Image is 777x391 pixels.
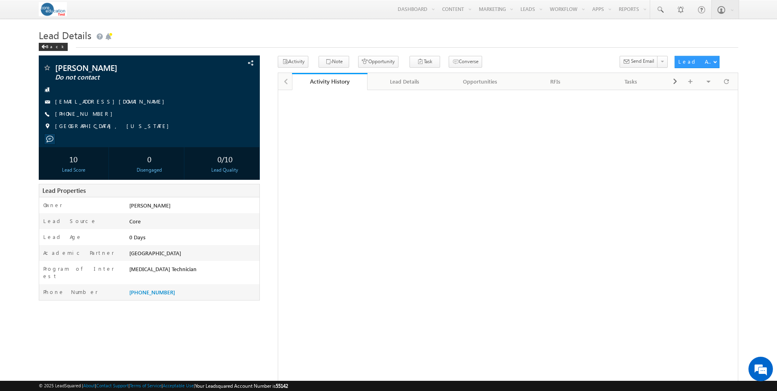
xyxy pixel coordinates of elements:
[678,58,713,65] div: Lead Actions
[292,73,367,90] a: Activity History
[518,73,594,90] a: RFIs
[449,56,482,68] button: Converse
[410,56,440,68] button: Task
[127,217,259,229] div: Core
[39,382,288,390] span: © 2025 LeadSquared | | | | |
[55,110,117,117] a: [PHONE_NUMBER]
[195,383,288,389] span: Your Leadsquared Account Number is
[298,77,361,85] div: Activity History
[127,249,259,261] div: [GEOGRAPHIC_DATA]
[631,57,654,65] span: Send Email
[127,265,259,276] div: [MEDICAL_DATA] Technician
[43,265,119,280] label: Program of Interest
[443,73,518,90] a: Opportunities
[42,186,86,194] span: Lead Properties
[319,56,349,68] button: Note
[276,383,288,389] span: 55142
[39,2,67,16] img: Custom Logo
[96,383,128,388] a: Contact Support
[43,201,62,209] label: Owner
[449,77,511,86] div: Opportunities
[55,122,173,130] span: [GEOGRAPHIC_DATA], [US_STATE]
[55,98,168,105] a: [EMAIL_ADDRESS][DOMAIN_NAME]
[374,77,436,86] div: Lead Details
[39,42,72,49] a: Back
[192,151,257,166] div: 0/10
[525,77,587,86] div: RFIs
[620,56,658,68] button: Send Email
[278,56,308,68] button: Activity
[593,73,669,90] a: Tasks
[55,73,193,82] span: Do not contact
[41,151,106,166] div: 10
[41,166,106,174] div: Lead Score
[130,383,162,388] a: Terms of Service
[55,64,193,72] span: [PERSON_NAME]
[117,151,182,166] div: 0
[39,29,91,42] span: Lead Details
[675,56,719,68] button: Lead Actions
[117,166,182,174] div: Disengaged
[129,289,175,296] a: [PHONE_NUMBER]
[43,288,98,296] label: Phone Number
[43,217,97,225] label: Lead Source
[129,202,170,209] span: [PERSON_NAME]
[358,56,398,68] button: Opportunity
[39,43,68,51] div: Back
[43,233,82,241] label: Lead Age
[163,383,194,388] a: Acceptable Use
[127,233,259,245] div: 0 Days
[600,77,662,86] div: Tasks
[43,249,114,256] label: Academic Partner
[192,166,257,174] div: Lead Quality
[83,383,95,388] a: About
[367,73,443,90] a: Lead Details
